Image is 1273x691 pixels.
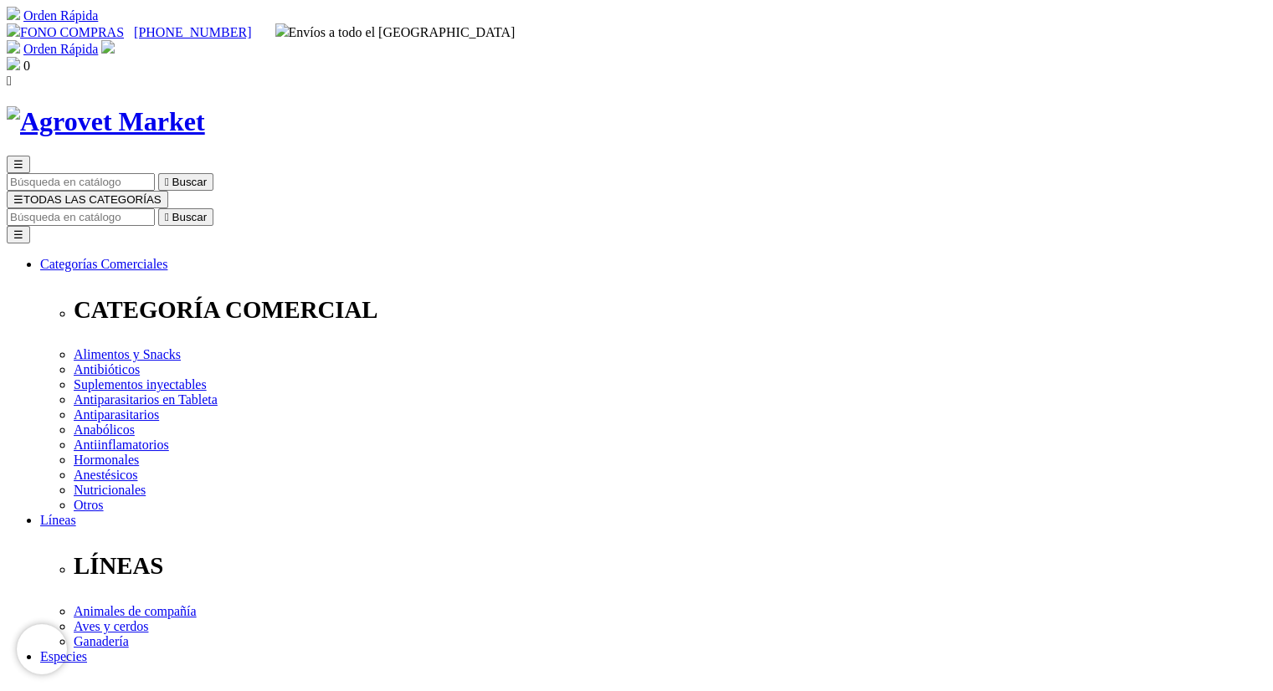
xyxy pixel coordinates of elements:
span: 0 [23,59,30,73]
button:  Buscar [158,173,213,191]
img: Agrovet Market [7,106,205,137]
iframe: Brevo live chat [17,624,67,674]
span: Buscar [172,176,207,188]
a: Hormonales [74,453,139,467]
p: CATEGORÍA COMERCIAL [74,296,1266,324]
a: Ganadería [74,634,129,648]
a: Antiinflamatorios [74,438,169,452]
i:  [7,74,12,88]
a: Alimentos y Snacks [74,347,181,361]
span: ☰ [13,158,23,171]
img: shopping-cart.svg [7,40,20,54]
img: delivery-truck.svg [275,23,289,37]
a: [PHONE_NUMBER] [134,25,251,39]
a: Antibióticos [74,362,140,376]
a: Anabólicos [74,422,135,437]
img: phone.svg [7,23,20,37]
a: Anestésicos [74,468,137,482]
span: Buscar [172,211,207,223]
span: Envíos a todo el [GEOGRAPHIC_DATA] [275,25,516,39]
img: shopping-cart.svg [7,7,20,20]
i:  [165,176,169,188]
a: Nutricionales [74,483,146,497]
a: Orden Rápida [23,8,98,23]
a: Suplementos inyectables [74,377,207,392]
a: Antiparasitarios [74,407,159,422]
button: ☰ [7,226,30,243]
img: shopping-bag.svg [7,57,20,70]
i:  [165,211,169,223]
img: user.svg [101,40,115,54]
input: Buscar [7,173,155,191]
a: Otros [74,498,104,512]
button: ☰TODAS LAS CATEGORÍAS [7,191,168,208]
a: Antiparasitarios en Tableta [74,392,218,407]
a: Aves y cerdos [74,619,148,633]
a: FONO COMPRAS [7,25,124,39]
a: Animales de compañía [74,604,197,618]
a: Categorías Comerciales [40,257,167,271]
span: ☰ [13,193,23,206]
input: Buscar [7,208,155,226]
button: ☰ [7,156,30,173]
p: LÍNEAS [74,552,1266,580]
a: Orden Rápida [23,42,98,56]
a: Acceda a su cuenta de cliente [101,42,115,56]
a: Especies [40,649,87,663]
button:  Buscar [158,208,213,226]
a: Líneas [40,513,76,527]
